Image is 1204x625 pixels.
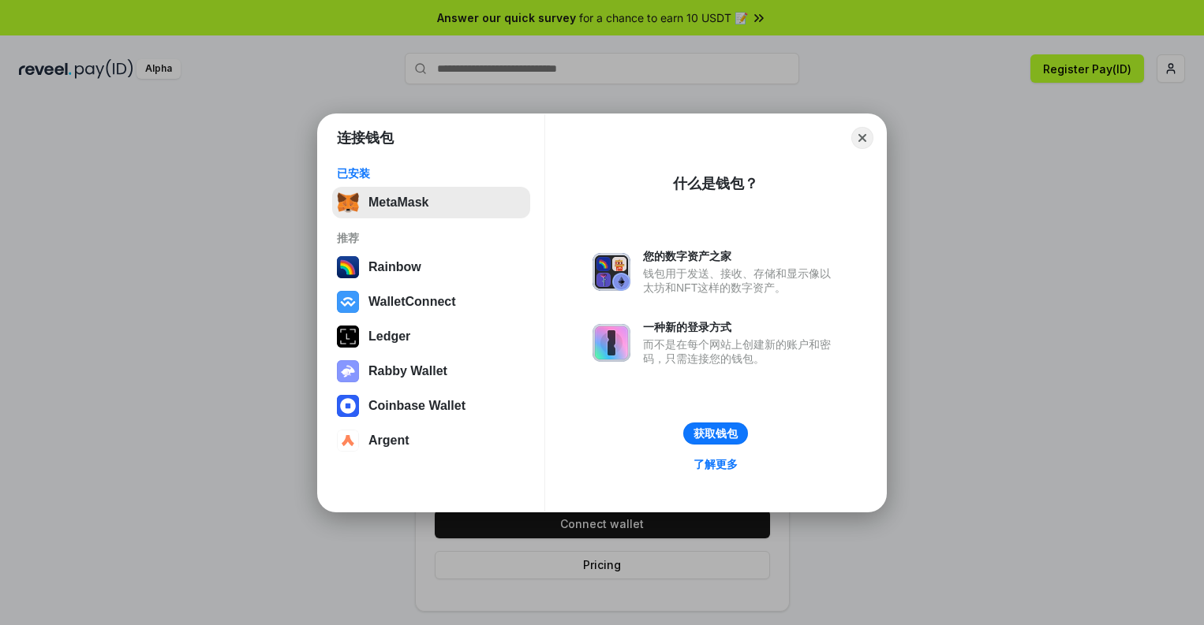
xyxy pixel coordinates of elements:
button: Ledger [332,321,530,352]
img: svg+xml,%3Csvg%20xmlns%3D%22http%3A%2F%2Fwww.w3.org%2F2000%2Fsvg%22%20fill%3D%22none%22%20viewBox... [593,253,630,291]
div: 钱包用于发送、接收、存储和显示像以太坊和NFT这样的数字资产。 [643,266,839,295]
button: Close [851,127,873,149]
div: 一种新的登录方式 [643,320,839,334]
button: WalletConnect [332,286,530,318]
a: 了解更多 [684,454,747,474]
img: svg+xml,%3Csvg%20fill%3D%22none%22%20height%3D%2233%22%20viewBox%3D%220%200%2035%2033%22%20width%... [337,192,359,214]
div: WalletConnect [368,295,456,309]
div: Coinbase Wallet [368,399,466,413]
img: svg+xml,%3Csvg%20width%3D%2228%22%20height%3D%2228%22%20viewBox%3D%220%200%2028%2028%22%20fill%3D... [337,395,359,417]
h1: 连接钱包 [337,128,394,147]
img: svg+xml,%3Csvg%20width%3D%2228%22%20height%3D%2228%22%20viewBox%3D%220%200%2028%2028%22%20fill%3D... [337,291,359,313]
img: svg+xml,%3Csvg%20xmlns%3D%22http%3A%2F%2Fwww.w3.org%2F2000%2Fsvg%22%20width%3D%2228%22%20height%3... [337,326,359,348]
div: 了解更多 [694,457,738,471]
button: Argent [332,425,530,456]
div: 推荐 [337,231,525,245]
div: Rabby Wallet [368,364,447,378]
img: svg+xml,%3Csvg%20width%3D%22120%22%20height%3D%22120%22%20viewBox%3D%220%200%20120%20120%22%20fil... [337,256,359,278]
div: 获取钱包 [694,426,738,441]
button: Rabby Wallet [332,355,530,387]
img: svg+xml,%3Csvg%20xmlns%3D%22http%3A%2F%2Fwww.w3.org%2F2000%2Fsvg%22%20fill%3D%22none%22%20viewBox... [593,324,630,362]
div: MetaMask [368,195,428,210]
div: Rainbow [368,260,421,274]
div: 已安装 [337,166,525,180]
img: svg+xml,%3Csvg%20xmlns%3D%22http%3A%2F%2Fwww.w3.org%2F2000%2Fsvg%22%20fill%3D%22none%22%20viewBox... [337,360,359,382]
div: 什么是钱包？ [673,174,758,193]
div: Argent [368,433,409,448]
div: Ledger [368,329,410,344]
img: svg+xml,%3Csvg%20width%3D%2228%22%20height%3D%2228%22%20viewBox%3D%220%200%2028%2028%22%20fill%3D... [337,430,359,452]
button: 获取钱包 [683,422,748,445]
button: Rainbow [332,251,530,283]
div: 您的数字资产之家 [643,249,839,263]
button: MetaMask [332,187,530,218]
button: Coinbase Wallet [332,390,530,422]
div: 而不是在每个网站上创建新的账户和密码，只需连接您的钱包。 [643,337,839,366]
